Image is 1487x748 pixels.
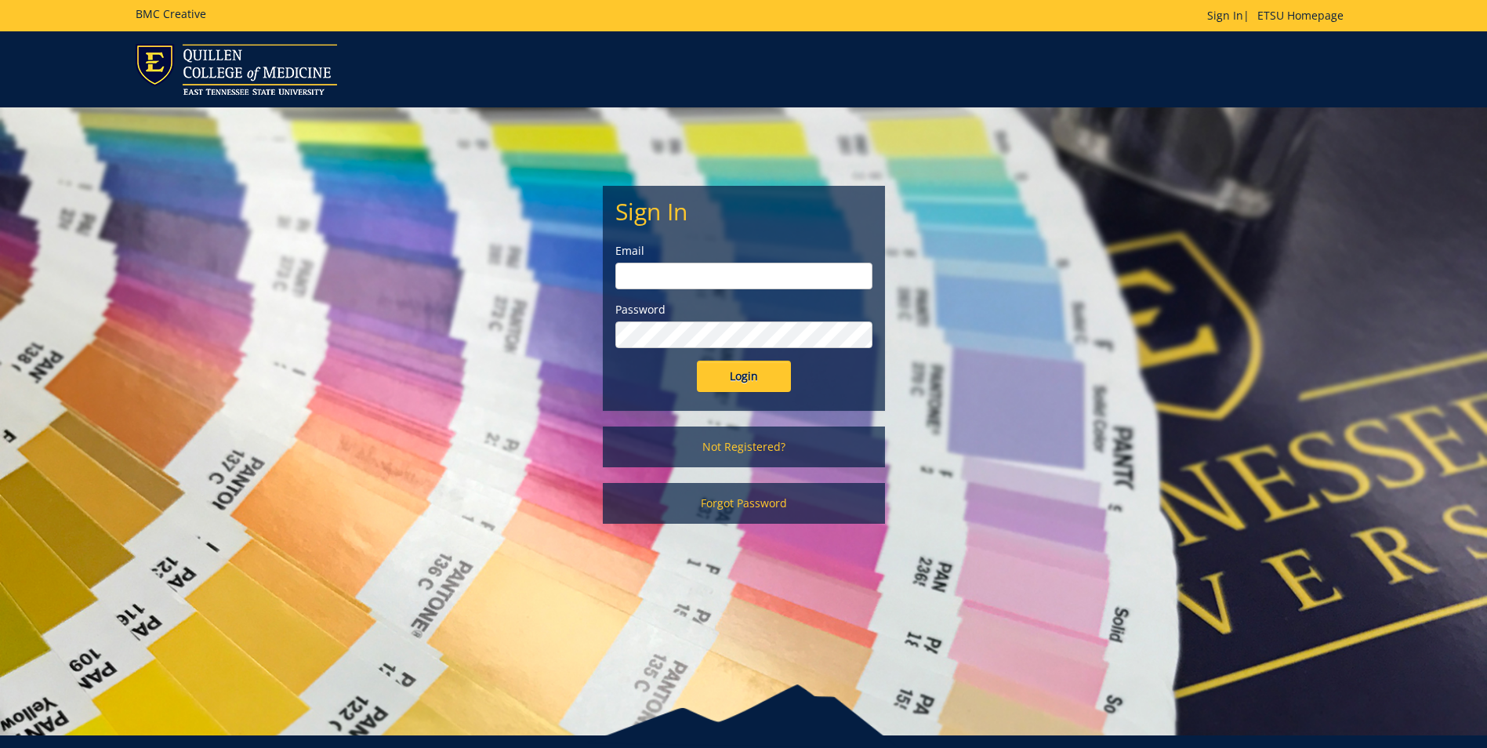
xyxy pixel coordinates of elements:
[136,44,337,95] img: ETSU logo
[603,483,885,524] a: Forgot Password
[1249,8,1351,23] a: ETSU Homepage
[615,198,872,224] h2: Sign In
[1207,8,1351,24] p: |
[136,8,206,20] h5: BMC Creative
[697,361,791,392] input: Login
[603,427,885,467] a: Not Registered?
[615,243,872,259] label: Email
[615,302,872,318] label: Password
[1207,8,1243,23] a: Sign In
